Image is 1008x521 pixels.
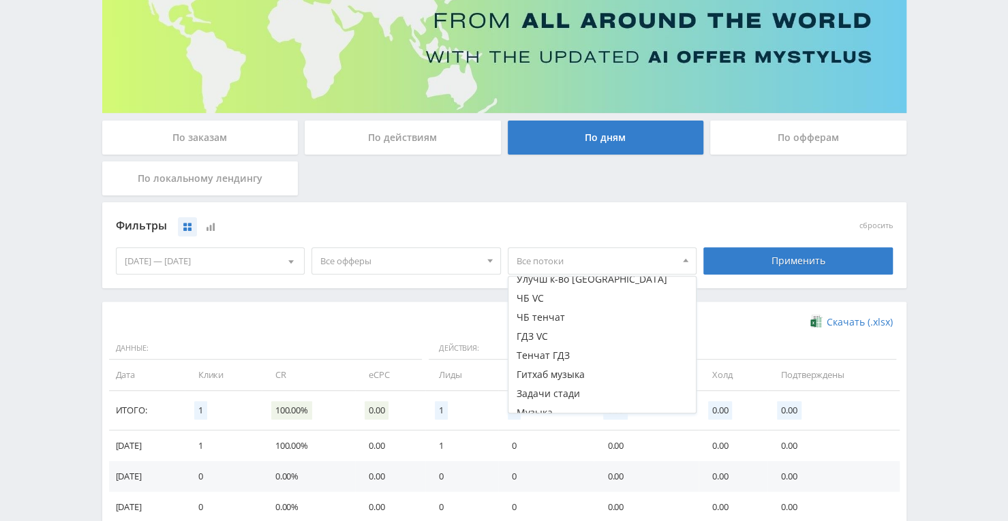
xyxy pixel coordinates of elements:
[271,401,312,420] span: 100.00%
[508,327,697,346] button: ГДЗ VC
[710,121,906,155] div: По офферам
[827,317,893,328] span: Скачать (.xlsx)
[508,346,697,365] button: Тенчат ГДЗ
[262,360,355,390] td: CR
[508,384,697,403] button: Задачи стади
[703,247,893,274] div: Применить
[517,248,676,274] span: Все потоки
[508,289,697,308] button: ЧБ VC
[262,430,355,461] td: 100.00%
[777,401,801,420] span: 0.00
[185,360,262,390] td: Клики
[767,461,899,492] td: 0.00
[425,360,498,390] td: Лиды
[767,430,899,461] td: 0.00
[185,430,262,461] td: 1
[435,401,448,420] span: 1
[109,391,185,430] td: Итого:
[109,461,185,492] td: [DATE]
[508,270,697,289] button: Улучш к-во [GEOGRAPHIC_DATA]
[498,461,594,492] td: 0
[109,430,185,461] td: [DATE]
[109,337,422,360] span: Данные:
[708,401,732,420] span: 0.00
[594,430,698,461] td: 0.00
[102,121,299,155] div: По заказам
[498,430,594,461] td: 0
[699,461,767,492] td: 0.00
[185,461,262,492] td: 0
[355,360,425,390] td: eCPC
[594,461,698,492] td: 0.00
[810,315,822,328] img: xlsx
[425,430,498,461] td: 1
[355,430,425,461] td: 0.00
[508,403,697,422] button: Музыка
[102,161,299,195] div: По локальному лендингу
[194,401,207,420] span: 1
[320,248,480,274] span: Все офферы
[109,360,185,390] td: Дата
[262,461,355,492] td: 0.00%
[508,365,697,384] button: Гитхаб музыка
[699,360,767,390] td: Холд
[355,461,425,492] td: 0.00
[597,337,896,360] span: Финансы:
[810,315,892,329] a: Скачать (.xlsx)
[699,430,767,461] td: 0.00
[116,216,697,236] div: Фильтры
[508,121,704,155] div: По дням
[429,337,591,360] span: Действия:
[425,461,498,492] td: 0
[305,121,501,155] div: По действиям
[498,360,594,390] td: Продажи
[508,308,697,327] button: ЧБ тенчат
[365,401,388,420] span: 0.00
[767,360,899,390] td: Подтверждены
[859,221,893,230] button: сбросить
[117,248,305,274] div: [DATE] — [DATE]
